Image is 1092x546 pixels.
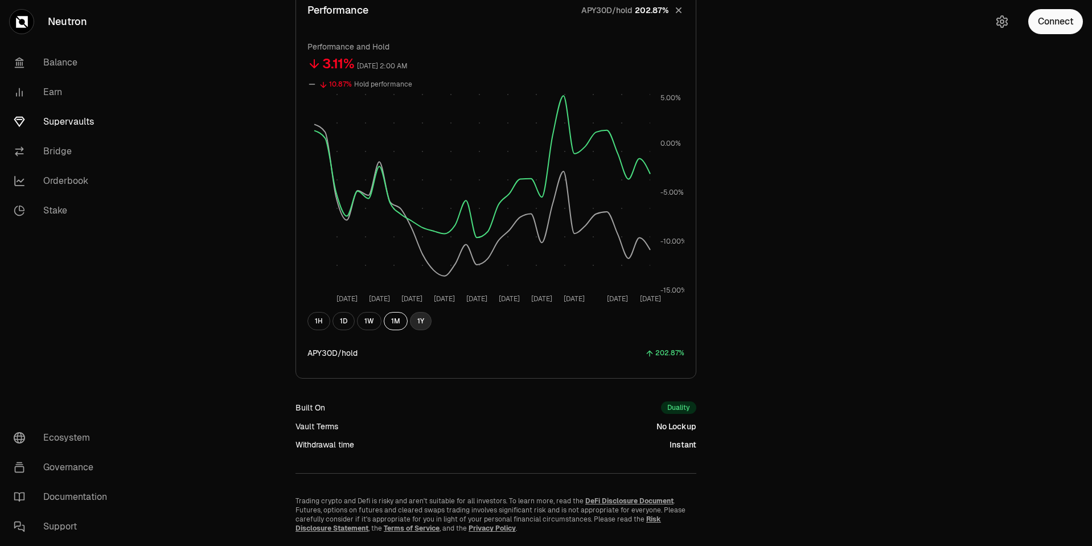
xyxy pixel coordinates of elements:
tspan: [DATE] [336,294,358,303]
p: Futures, options on futures and cleared swaps trading involves significant risk and is not approp... [295,506,696,533]
tspan: [DATE] [499,294,520,303]
div: APY30D/hold [307,347,358,359]
button: 1D [332,312,355,330]
div: Vault Terms [295,421,338,432]
tspan: [DATE] [607,294,628,303]
div: 3.11% [322,55,355,73]
div: Withdrawal time [295,439,354,450]
div: 10.87% [329,78,352,91]
a: DeFi Disclosure Document [585,496,674,506]
button: 1Y [410,312,432,330]
tspan: -15.00% [660,286,687,295]
a: Supervaults [5,107,123,137]
div: No Lockup [656,421,696,432]
tspan: [DATE] [564,294,585,303]
tspan: [DATE] [531,294,552,303]
a: Terms of Service [384,524,440,533]
tspan: [DATE] [640,294,661,303]
button: Connect [1028,9,1083,34]
tspan: [DATE] [369,294,390,303]
div: Duality [661,401,696,414]
tspan: 5.00% [660,93,681,102]
span: 202.87% [635,5,668,16]
p: APY30D/hold [581,5,633,16]
a: Risk Disclosure Statement [295,515,661,533]
button: 1H [307,312,330,330]
a: Support [5,512,123,541]
a: Privacy Policy [469,524,516,533]
tspan: -10.00% [660,237,687,246]
a: Earn [5,77,123,107]
button: 1W [357,312,381,330]
div: PerformanceAPY30D/hold202.87% [296,30,696,378]
a: Governance [5,453,123,482]
a: Ecosystem [5,423,123,453]
tspan: 0.00% [660,139,681,148]
a: Stake [5,196,123,225]
div: Built On [295,402,325,413]
p: Performance [307,2,368,18]
button: 1M [384,312,408,330]
div: Instant [670,439,696,450]
p: Trading crypto and Defi is risky and aren't suitable for all investors. To learn more, read the . [295,496,696,506]
tspan: [DATE] [434,294,455,303]
tspan: [DATE] [466,294,487,303]
a: Orderbook [5,166,123,196]
tspan: -5.00% [660,188,684,197]
div: Hold performance [354,78,412,91]
a: Bridge [5,137,123,166]
a: Documentation [5,482,123,512]
div: [DATE] 2:00 AM [357,60,408,73]
a: Balance [5,48,123,77]
div: 202.87% [655,347,684,360]
p: Performance and Hold [307,41,684,52]
tspan: [DATE] [401,294,422,303]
